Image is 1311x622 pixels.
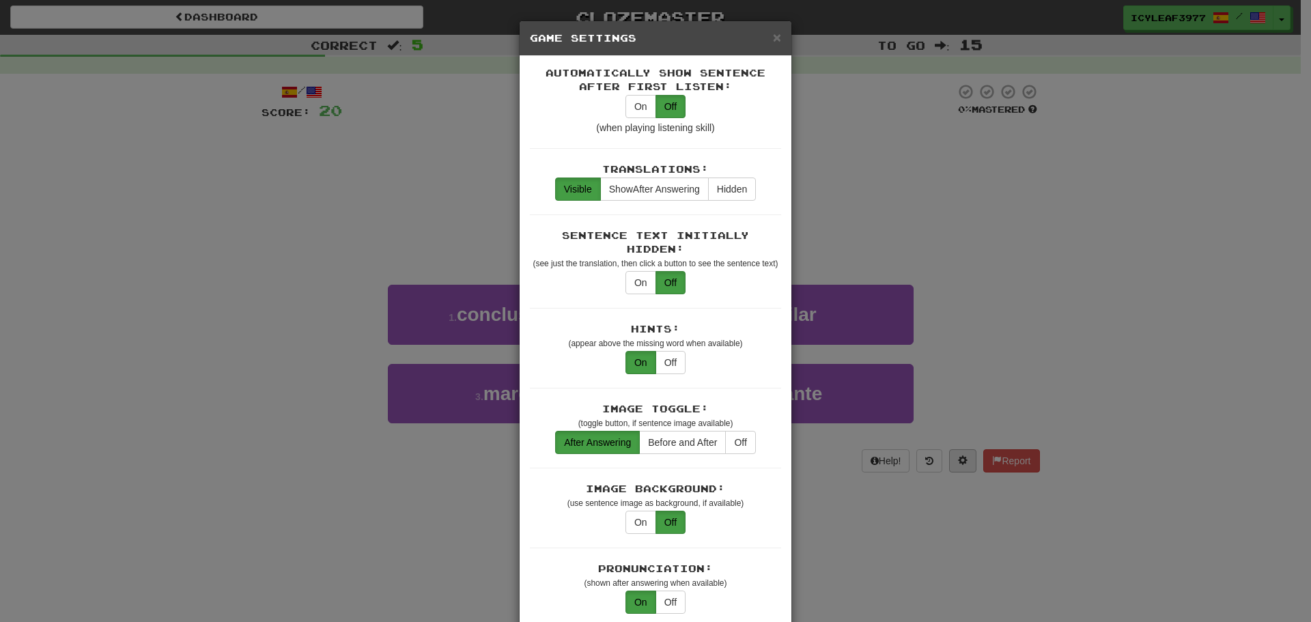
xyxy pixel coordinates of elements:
[609,184,633,195] span: Show
[530,121,781,135] div: (when playing listening skill)
[584,578,727,588] small: (shown after answering when available)
[530,402,781,416] div: Image Toggle:
[555,178,756,201] div: translations
[555,431,756,454] div: translations
[625,95,656,118] button: On
[530,31,781,45] h5: Game Settings
[773,29,781,45] span: ×
[655,591,686,614] button: Off
[625,351,656,374] button: On
[655,351,686,374] button: Off
[625,511,686,534] div: translations
[600,178,709,201] button: ShowAfter Answering
[655,95,686,118] button: Off
[568,339,742,348] small: (appear above the missing word when available)
[530,162,781,176] div: Translations:
[530,229,781,256] div: Sentence Text Initially Hidden:
[655,271,686,294] button: Off
[725,431,755,454] button: Off
[609,184,700,195] span: After Answering
[567,498,744,508] small: (use sentence image as background, if available)
[655,511,686,534] button: Off
[530,562,781,576] div: Pronunciation:
[625,271,656,294] button: On
[530,322,781,336] div: Hints:
[639,431,726,454] button: Before and After
[533,259,778,268] small: (see just the translation, then click a button to see the sentence text)
[578,419,733,428] small: (toggle button, if sentence image available)
[773,30,781,44] button: Close
[625,591,656,614] button: On
[555,178,601,201] button: Visible
[530,482,781,496] div: Image Background:
[555,431,640,454] button: After Answering
[625,511,656,534] button: On
[708,178,756,201] button: Hidden
[530,66,781,94] div: Automatically Show Sentence After First Listen:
